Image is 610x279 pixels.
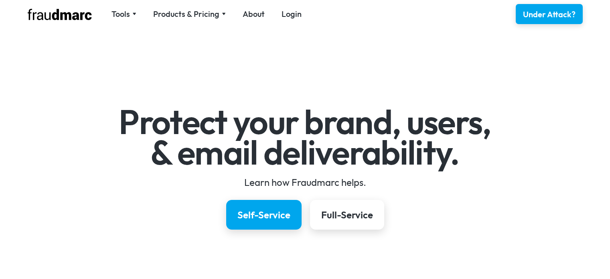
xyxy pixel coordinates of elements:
[237,208,290,221] div: Self-Service
[516,4,583,24] a: Under Attack?
[321,208,373,221] div: Full-Service
[153,8,219,20] div: Products & Pricing
[111,8,136,20] div: Tools
[72,107,538,167] h1: Protect your brand, users, & email deliverability.
[243,8,265,20] a: About
[153,8,226,20] div: Products & Pricing
[523,9,576,20] div: Under Attack?
[226,200,302,230] a: Self-Service
[282,8,302,20] a: Login
[310,200,384,230] a: Full-Service
[72,176,538,189] div: Learn how Fraudmarc helps.
[111,8,130,20] div: Tools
